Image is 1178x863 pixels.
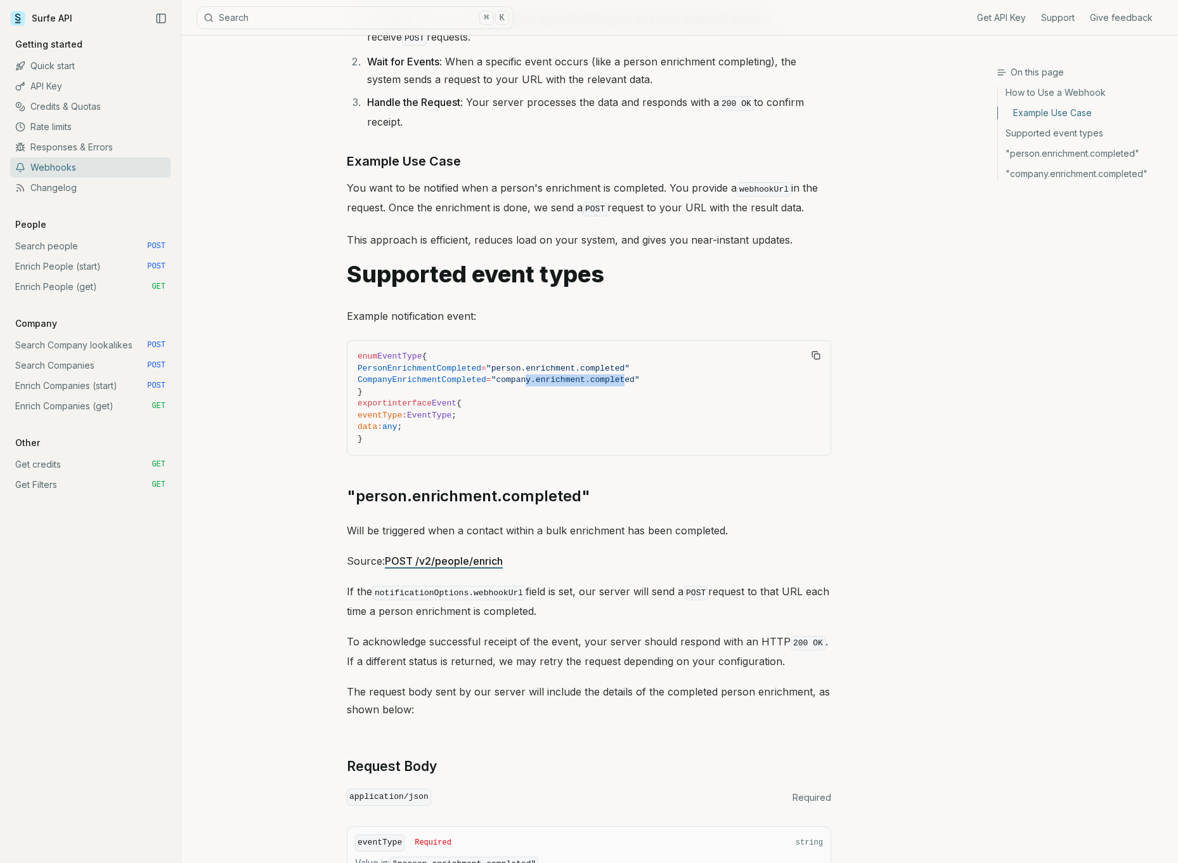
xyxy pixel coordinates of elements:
p: You want to be notified when a person's enrichment is completed. You provide a in the request. On... [347,179,831,218]
button: Search⌘K [197,6,514,29]
a: Get credits GET [10,454,171,475]
code: 200 OK [719,96,754,111]
a: Give feedback [1090,11,1153,24]
p: Company [10,317,62,330]
a: How to Use a Webhook [998,86,1168,103]
p: People [10,218,51,231]
span: POST [147,360,165,371]
a: Get API Key [977,11,1026,24]
kbd: ⌘ [479,11,493,25]
span: POST [147,261,165,272]
span: : [402,411,407,420]
a: "person.enrichment.completed" [998,143,1168,164]
code: notificationOptions.webhookUrl [372,586,526,600]
h3: On this page [997,66,1168,79]
code: POST [583,202,607,216]
code: eventType [355,834,405,852]
span: EventType [407,411,451,420]
span: Required [793,791,831,804]
a: Request Body [347,758,437,775]
span: export [358,399,387,408]
code: application/json [347,789,431,806]
span: { [456,399,462,408]
a: Changelog [10,178,171,198]
a: Support [1041,11,1075,24]
code: webhookUrl [737,182,791,197]
span: CompanyEnrichmentCompleted [358,375,486,385]
span: interface [387,399,432,408]
a: Search Company lookalikes POST [10,335,171,355]
span: : [377,422,382,431]
p: The request body sent by our server will include the details of the completed person enrichment, ... [347,683,831,718]
a: Quick start [10,56,171,76]
span: GET [152,401,165,411]
a: Responses & Errors [10,137,171,157]
a: Enrich People (start) POST [10,256,171,277]
a: API Key [10,76,171,96]
a: Search people POST [10,236,171,256]
a: "person.enrichment.completed" [347,486,590,506]
button: Copy Text [806,346,825,365]
span: = [486,375,491,385]
span: GET [152,282,165,292]
li: : Your server processes the data and responds with a to confirm receipt. [363,93,831,131]
code: POST [402,31,427,46]
a: Enrich Companies (get) GET [10,396,171,416]
span: Required [415,838,451,848]
a: Enrich People (get) GET [10,277,171,297]
p: To acknowledge successful receipt of the event, your server should respond with an HTTP . If a di... [347,633,831,670]
a: Rate limits [10,117,171,137]
span: POST [147,381,165,391]
a: Example Use Case [998,103,1168,123]
span: } [358,387,363,397]
a: Surfe API [10,9,72,28]
span: ; [451,411,456,420]
span: GET [152,459,165,470]
a: Supported event types [998,123,1168,143]
span: Event [432,399,456,408]
a: Enrich Companies (start) POST [10,376,171,396]
span: EventType [377,352,422,361]
p: Will be triggered when a contact within a bulk enrichment has been completed. [347,522,831,539]
span: } [358,434,363,444]
a: Webhooks [10,157,171,178]
li: : When a specific event occurs (like a person enrichment completing), the system sends a request ... [363,53,831,88]
span: any [382,422,397,431]
p: Other [10,437,45,449]
code: POST [683,586,708,600]
span: enum [358,352,377,361]
strong: Handle the Request [367,96,460,109]
p: Example notification event: [347,307,831,325]
p: If the field is set, our server will send a request to that URL each time a person enrichment is ... [347,583,831,620]
kbd: K [495,11,509,25]
strong: Wait for Events [367,55,439,68]
a: Credits & Quotas [10,96,171,117]
span: PersonEnrichmentCompleted [358,364,481,373]
span: eventType [358,411,402,420]
a: Supported event types [347,261,604,287]
p: Source: [347,552,831,570]
span: POST [147,340,165,350]
span: = [481,364,486,373]
span: "company.enrichment.completed" [491,375,640,385]
span: { [422,352,427,361]
a: Get Filters GET [10,475,171,495]
span: ; [397,422,402,431]
p: Getting started [10,38,87,51]
span: string [796,838,823,848]
a: Example Use Case [347,151,461,171]
span: data [358,422,377,431]
p: This approach is efficient, reduces load on your system, and gives you near-instant updates. [347,231,831,249]
span: "person.enrichment.completed" [486,364,630,373]
button: Collapse Sidebar [152,9,171,28]
span: POST [147,241,165,251]
span: GET [152,480,165,490]
a: POST /v2/people/enrich [385,555,503,567]
a: "company.enrichment.completed" [998,164,1168,180]
a: Search Companies POST [10,355,171,376]
code: 200 OK [791,636,825,650]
